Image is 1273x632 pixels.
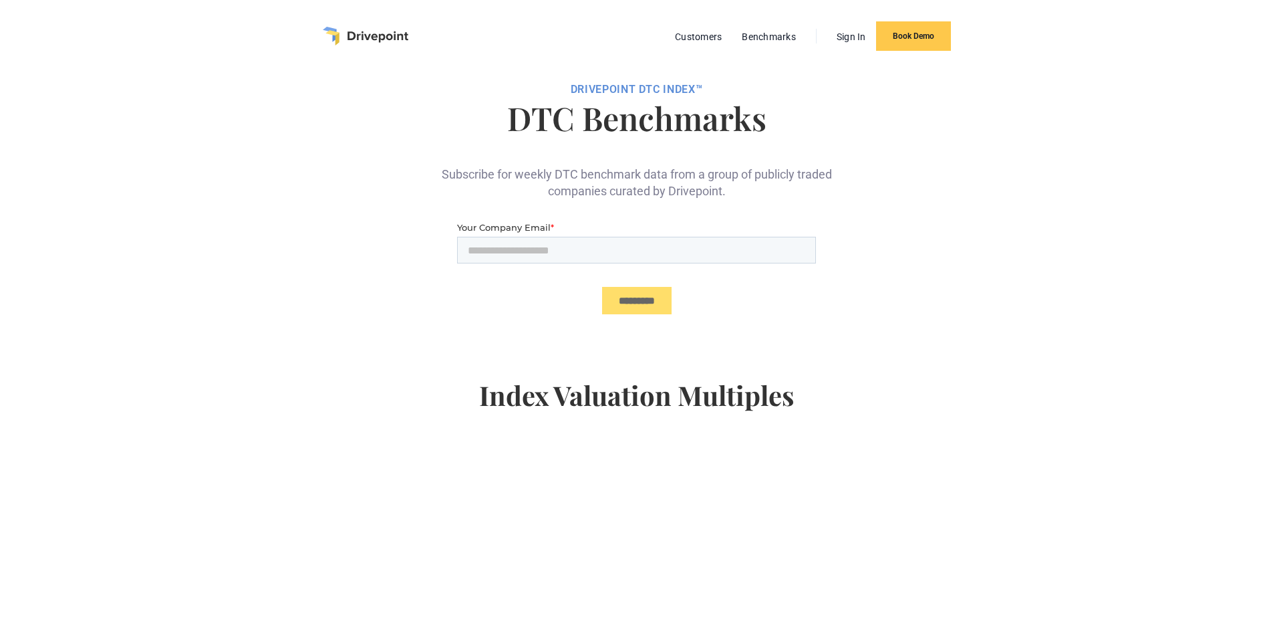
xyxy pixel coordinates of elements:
[271,83,1002,96] div: DRIVEPOiNT DTC Index™
[876,21,951,51] a: Book Demo
[323,27,408,45] a: home
[457,221,816,326] iframe: Form 0
[735,28,803,45] a: Benchmarks
[271,102,1002,134] h1: DTC Benchmarks
[830,28,873,45] a: Sign In
[436,144,837,199] div: Subscribe for weekly DTC benchmark data from a group of publicly traded companies curated by Driv...
[271,379,1002,433] h4: Index Valuation Multiples
[668,28,728,45] a: Customers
